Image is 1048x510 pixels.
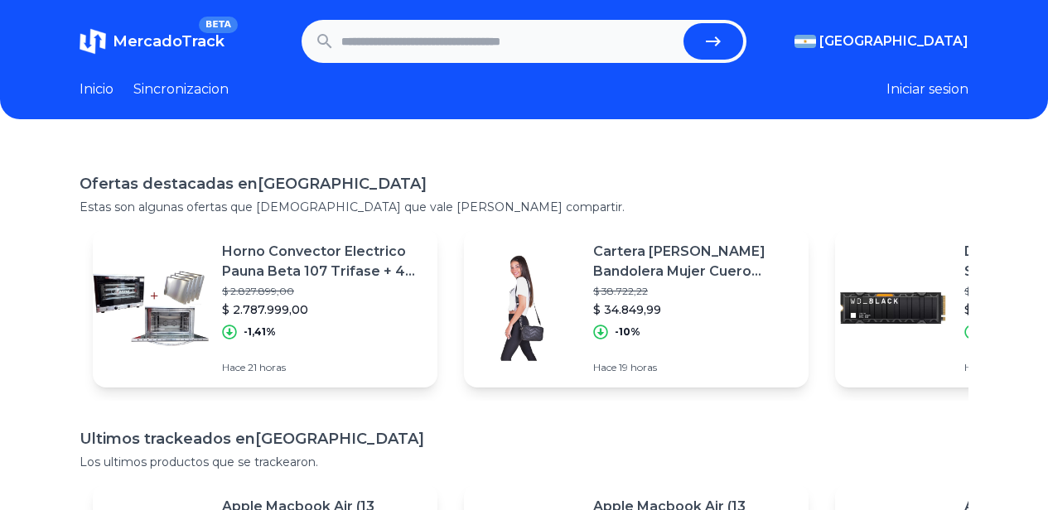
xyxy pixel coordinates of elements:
[133,79,229,99] a: Sincronizacion
[80,199,968,215] p: Estas son algunas ofertas que [DEMOGRAPHIC_DATA] que vale [PERSON_NAME] compartir.
[199,17,238,33] span: BETA
[80,172,968,195] h1: Ofertas destacadas en [GEOGRAPHIC_DATA]
[80,427,968,450] h1: Ultimos trackeados en [GEOGRAPHIC_DATA]
[222,361,424,374] p: Hace 21 horas
[464,229,809,387] a: Featured imageCartera [PERSON_NAME] Bandolera Mujer Cuero Ecologico 100% Premium$ 38.722,22$ 34.8...
[93,229,437,387] a: Featured imageHorno Convector Electrico Pauna Beta 107 Trifase + 4 Placas$ 2.827.899,00$ 2.787.99...
[464,250,580,366] img: Featured image
[113,32,225,51] span: MercadoTrack
[593,301,795,318] p: $ 34.849,99
[80,28,106,55] img: MercadoTrack
[93,250,209,366] img: Featured image
[819,31,968,51] span: [GEOGRAPHIC_DATA]
[80,28,225,55] a: MercadoTrackBETA
[593,242,795,281] p: Cartera [PERSON_NAME] Bandolera Mujer Cuero Ecologico 100% Premium
[886,79,968,99] button: Iniciar sesion
[80,454,968,470] p: Los ultimos productos que se trackearon.
[244,325,276,339] p: -1,41%
[794,35,816,48] img: Argentina
[222,242,424,281] p: Horno Convector Electrico Pauna Beta 107 Trifase + 4 Placas
[593,361,795,374] p: Hace 19 horas
[794,31,968,51] button: [GEOGRAPHIC_DATA]
[593,285,795,298] p: $ 38.722,22
[222,285,424,298] p: $ 2.827.899,00
[80,79,113,99] a: Inicio
[835,250,951,366] img: Featured image
[222,301,424,318] p: $ 2.787.999,00
[615,325,640,339] p: -10%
